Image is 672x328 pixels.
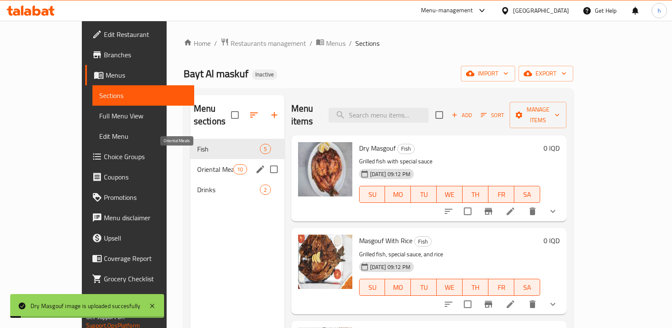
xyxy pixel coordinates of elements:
[359,156,540,167] p: Grilled fish with special sauce
[197,185,260,195] span: Drinks
[388,281,407,294] span: MO
[440,188,459,201] span: WE
[492,281,511,294] span: FR
[298,142,352,196] img: Dry Masgouf
[478,294,499,314] button: Branch-specific-item
[104,172,187,182] span: Coupons
[463,279,488,296] button: TH
[310,38,312,48] li: /
[505,206,516,216] a: Edit menu item
[385,279,411,296] button: MO
[479,109,506,122] button: Sort
[438,294,459,314] button: sort-choices
[260,144,270,154] div: items
[414,236,432,247] div: Fish
[231,38,306,48] span: Restaurants management
[85,65,194,85] a: Menus
[214,38,217,48] li: /
[264,105,284,125] button: Add section
[233,164,247,174] div: items
[252,71,277,78] span: Inactive
[468,68,508,79] span: import
[92,126,194,146] a: Edit Menu
[197,144,260,154] span: Fish
[184,64,248,83] span: Bayt Al maskuf
[518,188,537,201] span: SA
[244,105,264,125] span: Sort sections
[385,186,411,203] button: MO
[99,131,187,141] span: Edit Menu
[475,109,510,122] span: Sort items
[298,235,352,289] img: Masgouf With Rice
[437,186,463,203] button: WE
[85,207,194,228] a: Menu disclaimer
[349,38,352,48] li: /
[367,263,414,271] span: [DATE] 09:12 PM
[316,38,346,49] a: Menus
[184,38,211,48] a: Home
[492,188,511,201] span: FR
[104,253,187,264] span: Coverage Report
[488,186,514,203] button: FR
[326,38,346,48] span: Menus
[104,29,187,39] span: Edit Restaurant
[197,164,233,174] span: Oriental Meals
[226,106,244,124] span: Select all sections
[544,142,560,154] h6: 0 IQD
[518,281,537,294] span: SA
[514,186,540,203] button: SA
[359,142,396,154] span: Dry Masgouf
[104,151,187,162] span: Choice Groups
[519,66,573,81] button: export
[438,201,459,221] button: sort-choices
[184,38,573,49] nav: breadcrumb
[658,6,661,15] span: h
[92,85,194,106] a: Sections
[190,179,284,200] div: Drinks2
[363,188,382,201] span: SU
[414,281,433,294] span: TU
[466,281,485,294] span: TH
[359,234,413,247] span: Masgouf With Rice
[359,279,385,296] button: SU
[355,38,379,48] span: Sections
[104,50,187,60] span: Branches
[104,192,187,202] span: Promotions
[329,108,429,123] input: search
[548,299,558,309] svg: Show Choices
[367,170,414,178] span: [DATE] 09:12 PM
[234,165,246,174] span: 10
[99,90,187,101] span: Sections
[516,104,560,126] span: Manage items
[415,237,431,247] span: Fish
[31,301,140,311] div: Dry Masgouf image is uploaded succesfully
[104,213,187,223] span: Menu disclaimer
[99,111,187,121] span: Full Menu View
[260,185,270,195] div: items
[194,102,231,128] h2: Menu sections
[522,201,543,221] button: delete
[85,228,194,248] a: Upsell
[466,188,485,201] span: TH
[220,38,306,49] a: Restaurants management
[85,248,194,269] a: Coverage Report
[85,167,194,187] a: Coupons
[421,6,473,16] div: Menu-management
[260,186,270,194] span: 2
[522,294,543,314] button: delete
[388,188,407,201] span: MO
[104,274,187,284] span: Grocery Checklist
[461,66,515,81] button: import
[359,249,540,260] p: Grilled fish, special sauce, and rice
[85,45,194,65] a: Branches
[543,201,563,221] button: show more
[85,269,194,289] a: Grocery Checklist
[85,146,194,167] a: Choice Groups
[291,102,318,128] h2: Menu items
[104,233,187,243] span: Upsell
[525,68,566,79] span: export
[450,110,473,120] span: Add
[488,279,514,296] button: FR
